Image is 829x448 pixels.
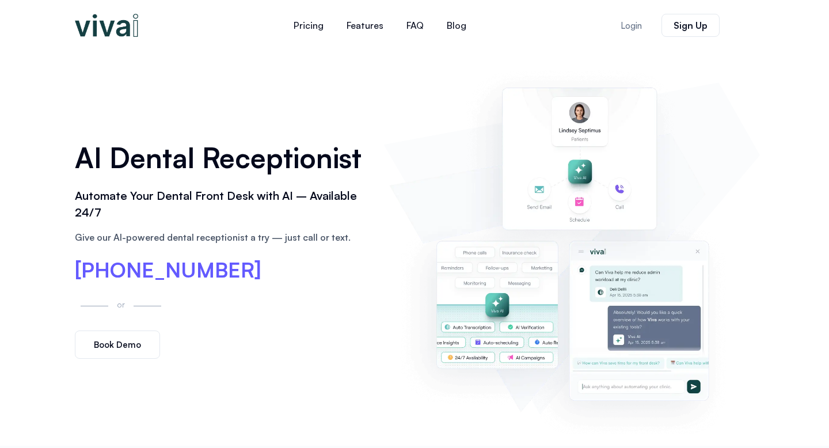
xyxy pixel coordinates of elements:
[674,21,708,30] span: Sign Up
[335,12,395,39] a: Features
[75,188,372,221] h2: Automate Your Dental Front Desk with AI – Available 24/7
[94,340,141,349] span: Book Demo
[114,298,128,311] p: or
[389,62,754,434] img: AI dental receptionist dashboard – virtual receptionist dental office
[607,14,656,37] a: Login
[75,260,261,280] a: [PHONE_NUMBER]
[213,12,547,39] nav: Menu
[661,14,720,37] a: Sign Up
[395,12,435,39] a: FAQ
[75,230,372,244] p: Give our AI-powered dental receptionist a try — just call or text.
[282,12,335,39] a: Pricing
[75,138,372,178] h1: AI Dental Receptionist
[621,21,642,30] span: Login
[435,12,478,39] a: Blog
[75,331,160,359] a: Book Demo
